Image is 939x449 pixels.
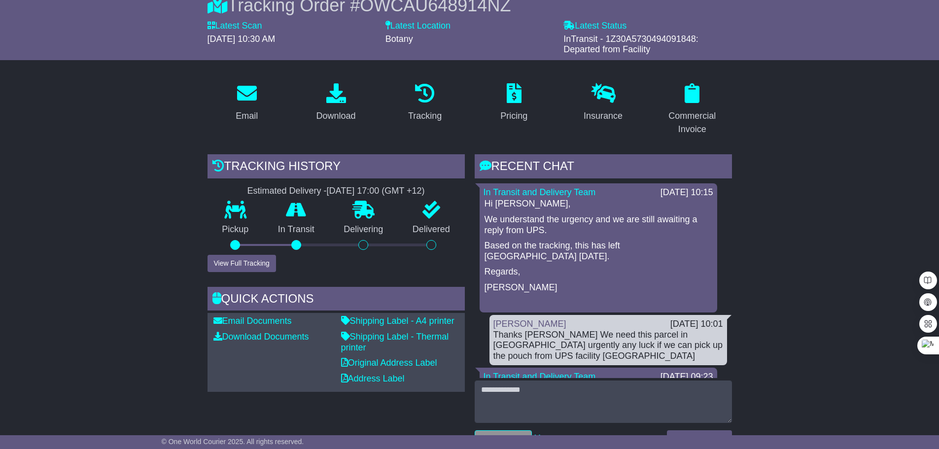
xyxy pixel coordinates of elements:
span: InTransit - 1Z30A5730494091848: Departed from Facility [563,34,698,55]
div: Pricing [500,109,527,123]
a: Shipping Label - A4 printer [341,316,454,326]
a: Pricing [494,80,534,126]
a: Download Documents [213,332,309,342]
button: View Full Tracking [208,255,276,272]
p: Delivered [398,224,465,235]
a: Shipping Label - Thermal printer [341,332,449,352]
label: Latest Scan [208,21,262,32]
div: Insurance [584,109,623,123]
a: Download [310,80,362,126]
a: [PERSON_NAME] [493,319,566,329]
div: RECENT CHAT [475,154,732,181]
a: Insurance [577,80,629,126]
label: Latest Location [385,21,451,32]
a: Email Documents [213,316,292,326]
div: Download [316,109,355,123]
div: Quick Actions [208,287,465,313]
span: [DATE] 10:30 AM [208,34,276,44]
div: [DATE] 17:00 (GMT +12) [327,186,425,197]
div: Commercial Invoice [659,109,726,136]
a: Address Label [341,374,405,383]
a: Email [229,80,264,126]
span: Botany [385,34,413,44]
div: Estimated Delivery - [208,186,465,197]
p: Hi [PERSON_NAME], [485,199,712,209]
p: We understand the urgency and we are still awaiting a reply from UPS. [485,214,712,236]
p: Delivering [329,224,398,235]
a: Commercial Invoice [653,80,732,139]
div: Email [236,109,258,123]
p: Pickup [208,224,264,235]
div: Tracking [408,109,442,123]
a: In Transit and Delivery Team [484,372,596,381]
p: Regards, [485,267,712,277]
p: [PERSON_NAME] [485,282,712,293]
div: [DATE] 10:01 [670,319,723,330]
button: Send a Message [667,430,731,448]
label: Latest Status [563,21,626,32]
div: Tracking history [208,154,465,181]
a: In Transit and Delivery Team [484,187,596,197]
div: [DATE] 10:15 [661,187,713,198]
div: [DATE] 09:23 [661,372,713,382]
div: Thanks [PERSON_NAME] We need this parcel in [GEOGRAPHIC_DATA] urgently any luck if we can pick up... [493,330,723,362]
span: © One World Courier 2025. All rights reserved. [162,438,304,446]
a: Tracking [402,80,448,126]
p: In Transit [263,224,329,235]
p: Based on the tracking, this has left [GEOGRAPHIC_DATA] [DATE]. [485,241,712,262]
a: Original Address Label [341,358,437,368]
